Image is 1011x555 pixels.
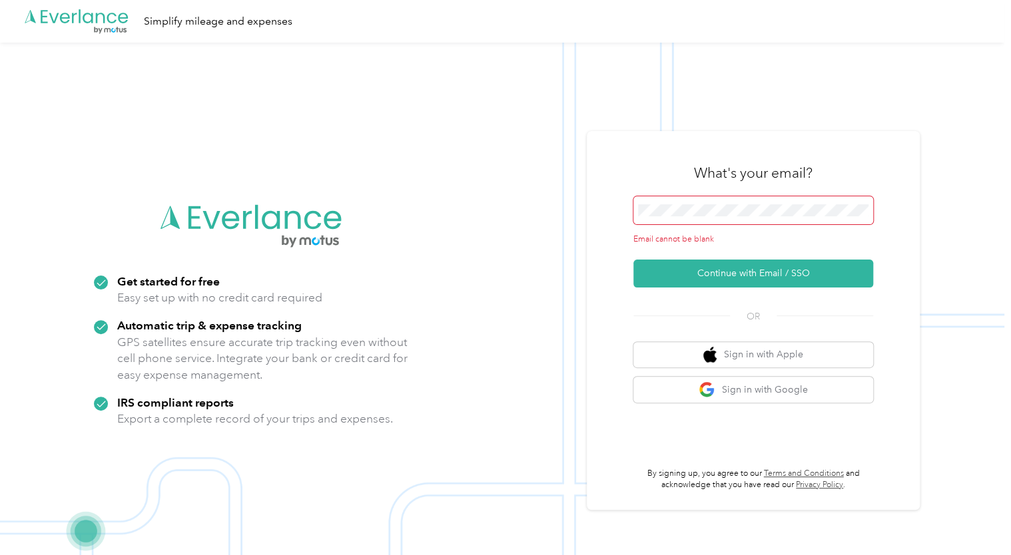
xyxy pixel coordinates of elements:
[764,468,844,478] a: Terms and Conditions
[117,395,234,409] strong: IRS compliant reports
[699,381,715,398] img: google logo
[633,468,873,491] p: By signing up, you agree to our and acknowledge that you have read our .
[117,274,220,288] strong: Get started for free
[117,334,408,383] p: GPS satellites ensure accurate trip tracking even without cell phone service. Integrate your bank...
[796,480,843,490] a: Privacy Policy
[694,164,813,182] h3: What's your email?
[633,377,873,403] button: google logoSign in with Google
[633,260,873,287] button: Continue with Email / SSO
[117,411,393,427] p: Export a complete record of your trips and expenses.
[703,347,717,363] img: apple logo
[633,342,873,368] button: apple logoSign in with Apple
[633,234,873,246] div: Email cannot be blank
[730,309,777,323] span: OR
[144,13,292,30] div: Simplify mileage and expenses
[117,318,302,332] strong: Automatic trip & expense tracking
[117,289,322,306] p: Easy set up with no credit card required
